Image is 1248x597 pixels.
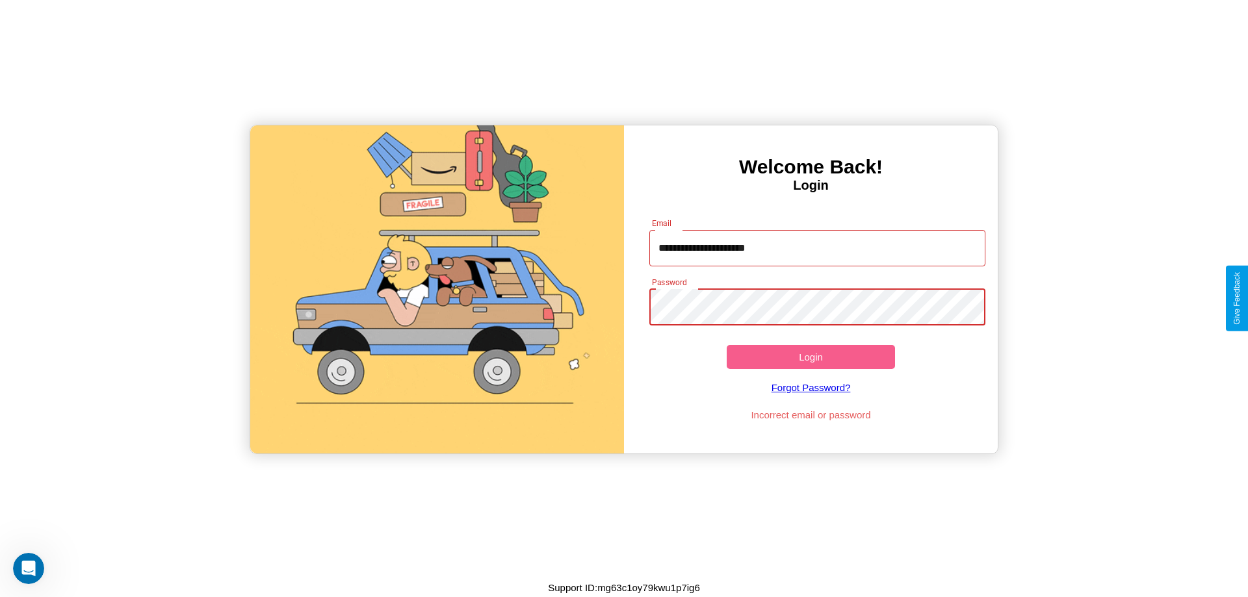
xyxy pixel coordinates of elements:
label: Email [652,218,672,229]
h4: Login [624,178,998,193]
button: Login [727,345,895,369]
img: gif [250,125,624,453]
div: Give Feedback [1232,272,1241,325]
label: Password [652,277,686,288]
iframe: Intercom live chat [13,553,44,584]
p: Support ID: mg63c1oy79kwu1p7ig6 [548,579,700,596]
h3: Welcome Back! [624,156,998,178]
a: Forgot Password? [643,369,980,406]
p: Incorrect email or password [643,406,980,424]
